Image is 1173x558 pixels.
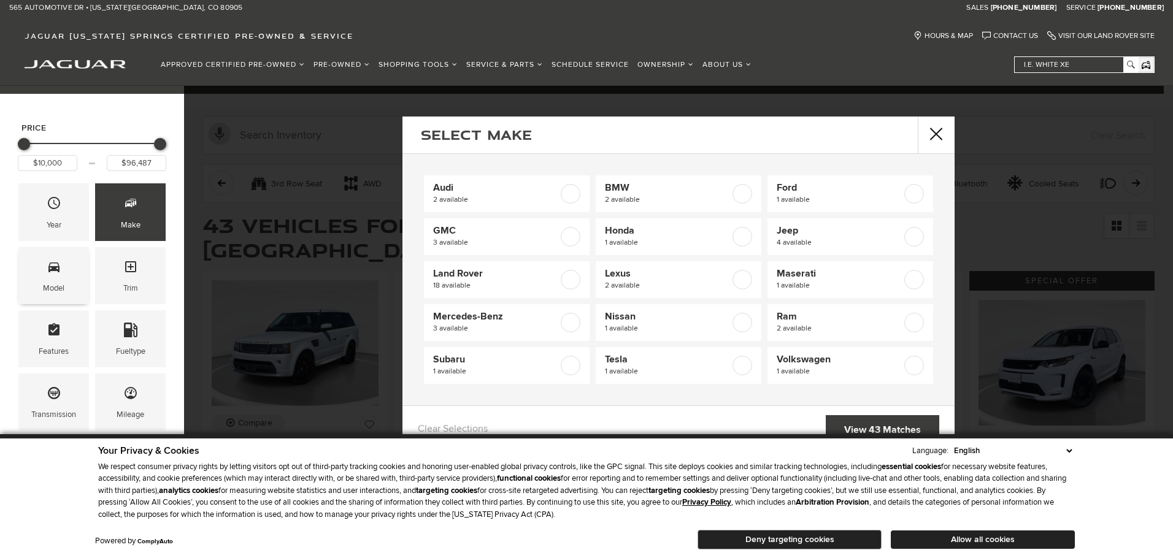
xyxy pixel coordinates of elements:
[31,408,76,421] div: Transmission
[154,138,166,150] div: Maximum Price
[767,218,933,255] a: Jeep4 available
[777,353,902,365] span: Volkswagen
[156,54,756,75] nav: Main Navigation
[424,261,590,298] a: Land Rover18 available
[98,461,1075,521] p: We respect consumer privacy rights by letting visitors opt out of third-party tracking cookies an...
[47,383,61,408] span: Transmission
[912,447,948,455] div: Language:
[596,261,761,298] a: Lexus2 available
[424,304,590,341] a: Mercedes-Benz3 available
[605,267,730,280] span: Lexus
[777,224,902,237] span: Jeep
[777,194,902,206] span: 1 available
[777,365,902,378] span: 1 available
[882,462,941,472] strong: essential cookies
[605,365,730,378] span: 1 available
[433,237,558,249] span: 3 available
[605,224,730,237] span: Honda
[605,323,730,335] span: 1 available
[605,353,730,365] span: Tesla
[596,175,761,212] a: BMW2 available
[682,497,731,507] a: Privacy Policy
[25,60,126,69] img: Jaguar
[117,408,144,421] div: Mileage
[1098,3,1164,13] a: [PHONE_NUMBER]
[777,310,902,323] span: Ram
[698,54,756,75] a: About Us
[137,538,173,545] a: ComplyAuto
[18,183,89,240] div: YearYear
[123,383,138,408] span: Mileage
[796,497,869,507] strong: Arbitration Provision
[123,193,138,218] span: Make
[891,530,1075,549] button: Allow all cookies
[777,323,902,335] span: 2 available
[596,218,761,255] a: Honda1 available
[21,123,163,134] h5: Price
[605,182,730,194] span: BMW
[18,138,30,150] div: Minimum Price
[116,345,145,358] div: Fueltype
[98,445,199,457] span: Your Privacy & Cookies
[648,486,710,495] strong: targeting cookies
[424,175,590,212] a: Audi2 available
[433,310,558,323] span: Mercedes-Benz
[777,237,902,249] span: 4 available
[424,347,590,384] a: Subaru1 available
[1047,31,1155,40] a: Visit Our Land Rover Site
[43,281,64,295] div: Model
[95,537,173,545] div: Powered by
[433,267,558,280] span: Land Rover
[95,310,166,367] div: FueltypeFueltype
[698,530,882,549] button: Deny targeting cookies
[991,3,1057,13] a: [PHONE_NUMBER]
[966,3,988,12] span: Sales
[433,353,558,365] span: Subaru
[18,247,89,304] div: ModelModel
[25,31,353,40] span: Jaguar [US_STATE] Springs Certified Pre-Owned & Service
[605,194,730,206] span: 2 available
[547,54,633,75] a: Schedule Service
[25,58,126,69] a: jaguar
[9,3,242,13] a: 565 Automotive Dr • [US_STATE][GEOGRAPHIC_DATA], CO 80905
[374,54,462,75] a: Shopping Tools
[982,31,1038,40] a: Contact Us
[433,182,558,194] span: Audi
[605,280,730,292] span: 2 available
[767,304,933,341] a: Ram2 available
[95,247,166,304] div: TrimTrim
[123,281,138,295] div: Trim
[767,175,933,212] a: Ford1 available
[777,267,902,280] span: Maserati
[1066,3,1096,12] span: Service
[39,345,69,358] div: Features
[433,194,558,206] span: 2 available
[913,31,973,40] a: Hours & Map
[633,54,698,75] a: Ownership
[159,486,218,495] strong: analytics cookies
[433,323,558,335] span: 3 available
[18,31,360,40] a: Jaguar [US_STATE] Springs Certified Pre-Owned & Service
[47,256,61,281] span: Model
[47,193,61,218] span: Year
[421,128,532,142] h2: Select Make
[424,218,590,255] a: GMC3 available
[951,445,1075,457] select: Language Select
[433,224,558,237] span: GMC
[18,155,77,171] input: Minimum
[47,319,61,345] span: Features
[767,261,933,298] a: Maserati1 available
[418,423,488,438] a: Clear Selections
[107,155,166,171] input: Maximum
[433,365,558,378] span: 1 available
[777,280,902,292] span: 1 available
[767,347,933,384] a: Volkswagen1 available
[596,304,761,341] a: Nissan1 available
[416,486,477,495] strong: targeting cookies
[123,319,138,345] span: Fueltype
[605,237,730,249] span: 1 available
[123,256,138,281] span: Trim
[826,415,939,445] a: View 43 Matches
[47,218,61,232] div: Year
